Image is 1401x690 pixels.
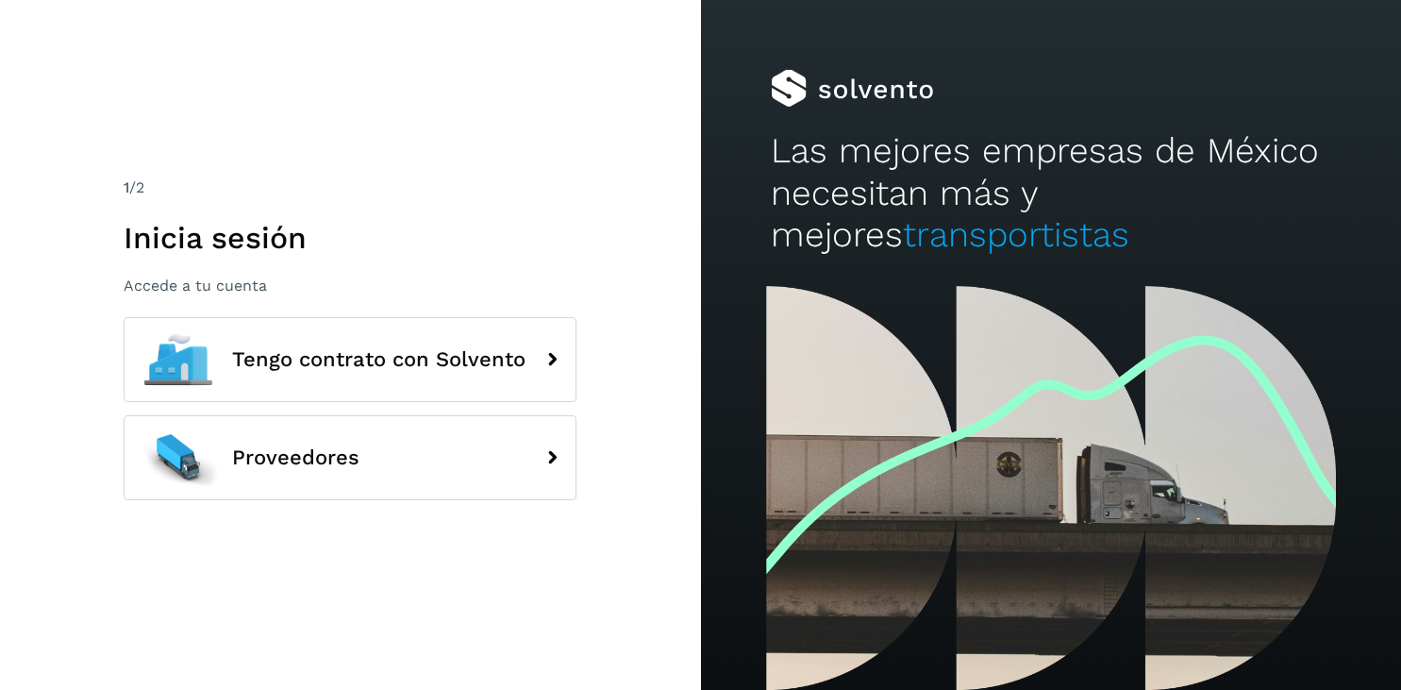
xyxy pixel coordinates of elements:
[124,220,576,256] h1: Inicia sesión
[903,214,1129,255] span: transportistas
[124,317,576,402] button: Tengo contrato con Solvento
[232,446,359,469] span: Proveedores
[232,348,525,371] span: Tengo contrato con Solvento
[124,178,129,196] span: 1
[771,130,1331,256] h2: Las mejores empresas de México necesitan más y mejores
[124,415,576,500] button: Proveedores
[124,277,576,295] p: Accede a tu cuenta
[124,177,576,199] div: /2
